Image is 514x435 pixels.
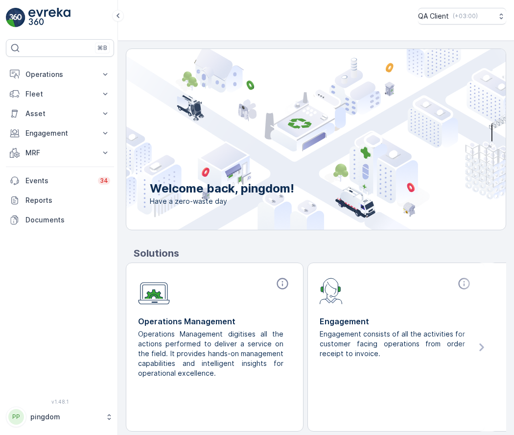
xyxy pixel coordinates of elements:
[25,195,110,205] p: Reports
[25,109,94,119] p: Asset
[6,65,114,84] button: Operations
[6,210,114,230] a: Documents
[6,407,114,427] button: PPpingdom
[6,399,114,405] span: v 1.48.1
[418,8,506,24] button: QA Client(+03:00)
[6,143,114,163] button: MRF
[25,70,94,79] p: Operations
[25,128,94,138] p: Engagement
[453,12,478,20] p: ( +03:00 )
[97,44,107,52] p: ⌘B
[138,277,170,305] img: module-icon
[320,277,343,304] img: module-icon
[138,329,283,378] p: Operations Management digitises all the actions performed to deliver a service on the field. It p...
[6,8,25,27] img: logo
[25,89,94,99] p: Fleet
[6,171,114,191] a: Events34
[28,8,70,27] img: logo_light-DOdMpM7g.png
[6,84,114,104] button: Fleet
[6,104,114,123] button: Asset
[25,215,110,225] p: Documents
[320,329,465,359] p: Engagement consists of all the activities for customer facing operations from order receipt to in...
[320,315,473,327] p: Engagement
[100,177,108,185] p: 34
[30,412,100,422] p: pingdom
[25,176,92,186] p: Events
[150,196,294,206] span: Have a zero-waste day
[6,191,114,210] a: Reports
[82,49,506,230] img: city illustration
[150,181,294,196] p: Welcome back, pingdom!
[6,123,114,143] button: Engagement
[418,11,449,21] p: QA Client
[25,148,94,158] p: MRF
[8,409,24,425] div: PP
[138,315,291,327] p: Operations Management
[134,246,506,261] p: Solutions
